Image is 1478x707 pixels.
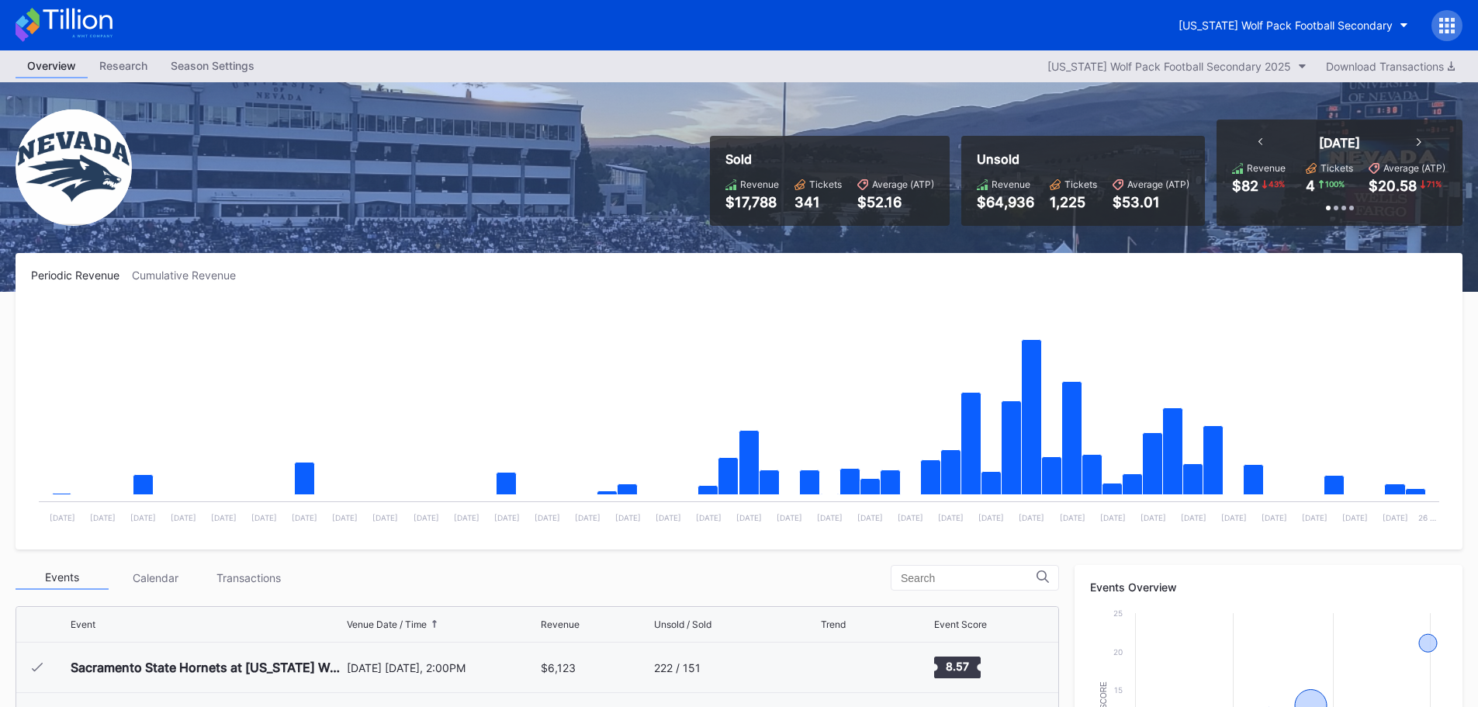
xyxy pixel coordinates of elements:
text: [DATE] [696,513,722,522]
text: [DATE] [332,513,358,522]
text: [DATE] [1342,513,1368,522]
text: 25 [1113,608,1123,618]
div: Unsold [977,151,1189,167]
a: Overview [16,54,88,78]
div: Download Transactions [1326,60,1455,73]
div: Tickets [1064,178,1097,190]
text: [DATE] [777,513,802,522]
text: [DATE] [1221,513,1247,522]
input: Search [901,572,1037,584]
text: [DATE] [50,513,75,522]
text: [DATE] [656,513,681,522]
div: [DATE] [1319,135,1360,151]
div: Cumulative Revenue [132,269,248,282]
text: [DATE] [575,513,601,522]
text: [DATE] [1060,513,1085,522]
text: [DATE] [414,513,439,522]
text: [DATE] [130,513,156,522]
text: [DATE] [1262,513,1287,522]
div: Unsold / Sold [654,619,711,630]
text: [DATE] [251,513,277,522]
text: [DATE] [938,513,964,522]
div: Periodic Revenue [31,269,132,282]
text: [DATE] [615,513,641,522]
div: $82 [1232,178,1258,194]
div: $53.01 [1113,194,1189,210]
text: [DATE] [736,513,762,522]
text: [DATE] [1100,513,1126,522]
div: Research [88,54,159,77]
div: Revenue [1247,162,1286,174]
div: Season Settings [159,54,266,77]
text: [DATE] [292,513,317,522]
text: 26 … [1418,513,1436,522]
div: Venue Date / Time [347,619,427,630]
a: Season Settings [159,54,266,78]
text: [DATE] [1383,513,1408,522]
div: Event Score [934,619,987,630]
text: [DATE] [898,513,923,522]
div: $20.58 [1369,178,1417,194]
div: 1,225 [1050,194,1097,210]
text: [DATE] [1019,513,1044,522]
div: Revenue [992,178,1030,190]
button: [US_STATE] Wolf Pack Football Secondary [1167,11,1420,40]
div: Trend [821,619,846,630]
svg: Chart title [31,301,1447,534]
text: 15 [1114,685,1123,695]
div: Average (ATP) [1127,178,1189,190]
text: [DATE] [535,513,560,522]
text: [DATE] [372,513,398,522]
svg: Chart title [821,648,867,687]
div: Revenue [740,178,779,190]
div: $17,788 [725,194,779,210]
text: [DATE] [1141,513,1166,522]
div: [US_STATE] Wolf Pack Football Secondary 2025 [1047,60,1291,73]
div: 100 % [1324,178,1346,190]
div: Transactions [202,566,295,590]
div: Average (ATP) [872,178,934,190]
text: [DATE] [494,513,520,522]
button: [US_STATE] Wolf Pack Football Secondary 2025 [1040,56,1314,77]
div: Tickets [1321,162,1353,174]
div: Sacramento State Hornets at [US_STATE] Wolf Pack Football [71,660,343,675]
img: Nevada_Wolf_Pack_Football_Secondary.png [16,109,132,226]
text: 8.57 [946,660,969,673]
div: [DATE] [DATE], 2:00PM [347,661,538,674]
div: Average (ATP) [1383,162,1445,174]
div: 4 [1306,178,1315,194]
a: Research [88,54,159,78]
div: $6,123 [541,661,576,674]
text: [DATE] [171,513,196,522]
div: Events Overview [1090,581,1447,594]
text: [DATE] [857,513,883,522]
div: Sold [725,151,934,167]
text: [DATE] [1181,513,1206,522]
div: [US_STATE] Wolf Pack Football Secondary [1179,19,1393,32]
text: [DATE] [90,513,116,522]
text: 20 [1113,647,1123,657]
div: $64,936 [977,194,1034,210]
div: Events [16,566,109,590]
div: 71 % [1425,178,1443,190]
div: Tickets [809,178,842,190]
text: [DATE] [817,513,843,522]
div: Calendar [109,566,202,590]
text: [DATE] [978,513,1004,522]
text: [DATE] [1302,513,1327,522]
div: $52.16 [857,194,934,210]
text: [DATE] [211,513,237,522]
button: Download Transactions [1318,56,1462,77]
div: 222 / 151 [654,661,701,674]
div: Revenue [541,619,580,630]
text: [DATE] [454,513,479,522]
div: 43 % [1267,178,1286,190]
div: Event [71,619,95,630]
div: 341 [794,194,842,210]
